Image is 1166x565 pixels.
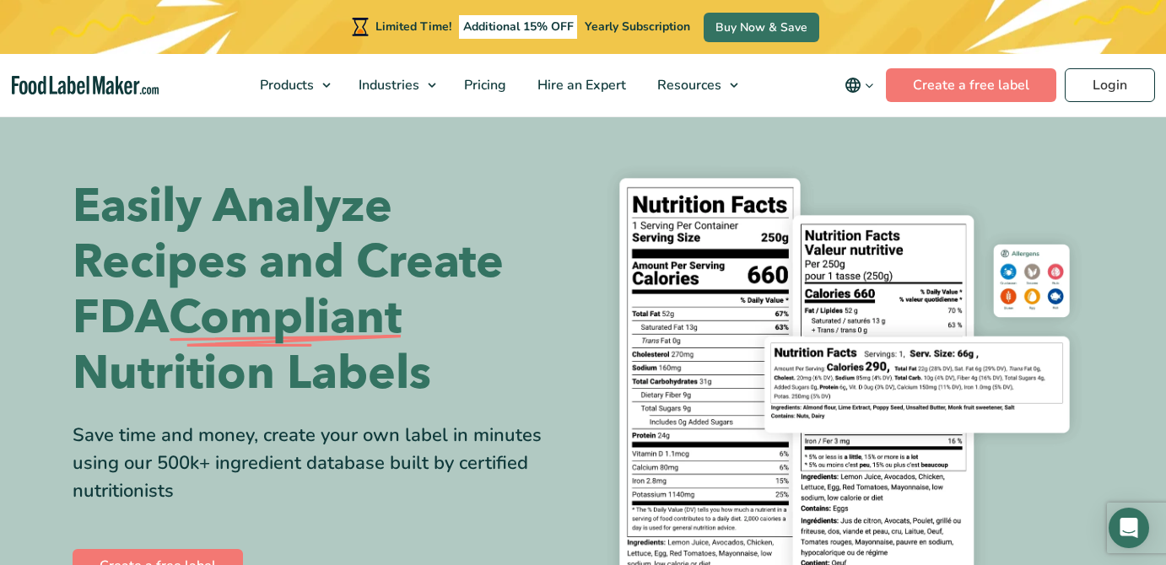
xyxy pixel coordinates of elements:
[459,15,578,39] span: Additional 15% OFF
[459,76,508,94] span: Pricing
[585,19,690,35] span: Yearly Subscription
[73,179,570,401] h1: Easily Analyze Recipes and Create FDA Nutrition Labels
[354,76,421,94] span: Industries
[652,76,723,94] span: Resources
[73,422,570,505] div: Save time and money, create your own label in minutes using our 500k+ ingredient database built b...
[1109,508,1149,548] div: Open Intercom Messenger
[642,54,747,116] a: Resources
[245,54,339,116] a: Products
[1065,68,1155,102] a: Login
[532,76,628,94] span: Hire an Expert
[255,76,316,94] span: Products
[704,13,819,42] a: Buy Now & Save
[169,290,402,346] span: Compliant
[522,54,638,116] a: Hire an Expert
[343,54,445,116] a: Industries
[449,54,518,116] a: Pricing
[375,19,451,35] span: Limited Time!
[886,68,1056,102] a: Create a free label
